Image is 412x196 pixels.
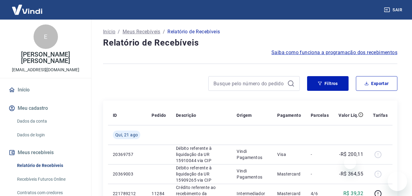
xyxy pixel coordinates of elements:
[5,51,86,64] p: [PERSON_NAME] [PERSON_NAME]
[7,102,84,115] button: Meu cadastro
[311,151,329,157] p: -
[15,115,84,128] a: Dados da conta
[176,112,196,118] p: Descrição
[12,67,79,73] p: [EMAIL_ADDRESS][DOMAIN_NAME]
[167,28,220,35] p: Relatório de Recebíveis
[311,171,329,177] p: -
[15,159,84,172] a: Relatório de Recebíveis
[15,173,84,186] a: Recebíveis Futuros Online
[373,112,388,118] p: Tarifas
[176,145,227,164] p: Débito referente à liquidação da UR 15910044 via CIP
[103,37,397,49] h4: Relatório de Recebíveis
[7,146,84,159] button: Meus recebíveis
[113,151,142,157] p: 20369757
[103,28,115,35] a: Início
[115,132,138,138] span: Qui, 21 ago
[339,170,363,178] p: -R$ 364,55
[271,49,397,56] a: Saiba como funciona a programação dos recebimentos
[277,112,301,118] p: Pagamento
[113,171,142,177] p: 20369003
[383,4,405,16] button: Sair
[277,171,301,177] p: Mastercard
[237,112,252,118] p: Origem
[123,28,160,35] a: Meus Recebíveis
[307,76,349,91] button: Filtros
[113,112,117,118] p: ID
[237,168,267,180] p: Vindi Pagamentos
[7,0,47,19] img: Vindi
[213,79,285,88] input: Busque pelo número do pedido
[277,151,301,157] p: Visa
[163,28,165,35] p: /
[7,83,84,97] a: Início
[344,157,356,169] iframe: Fechar mensagem
[152,112,166,118] p: Pedido
[237,148,267,161] p: Vindi Pagamentos
[339,112,358,118] p: Valor Líq.
[176,165,227,183] p: Débito referente à liquidação da UR 15909265 via CIP
[15,129,84,141] a: Dados de login
[339,151,363,158] p: -R$ 200,11
[34,24,58,49] div: E
[388,172,407,191] iframe: Botão para abrir a janela de mensagens
[356,76,397,91] button: Exportar
[118,28,120,35] p: /
[311,112,329,118] p: Parcelas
